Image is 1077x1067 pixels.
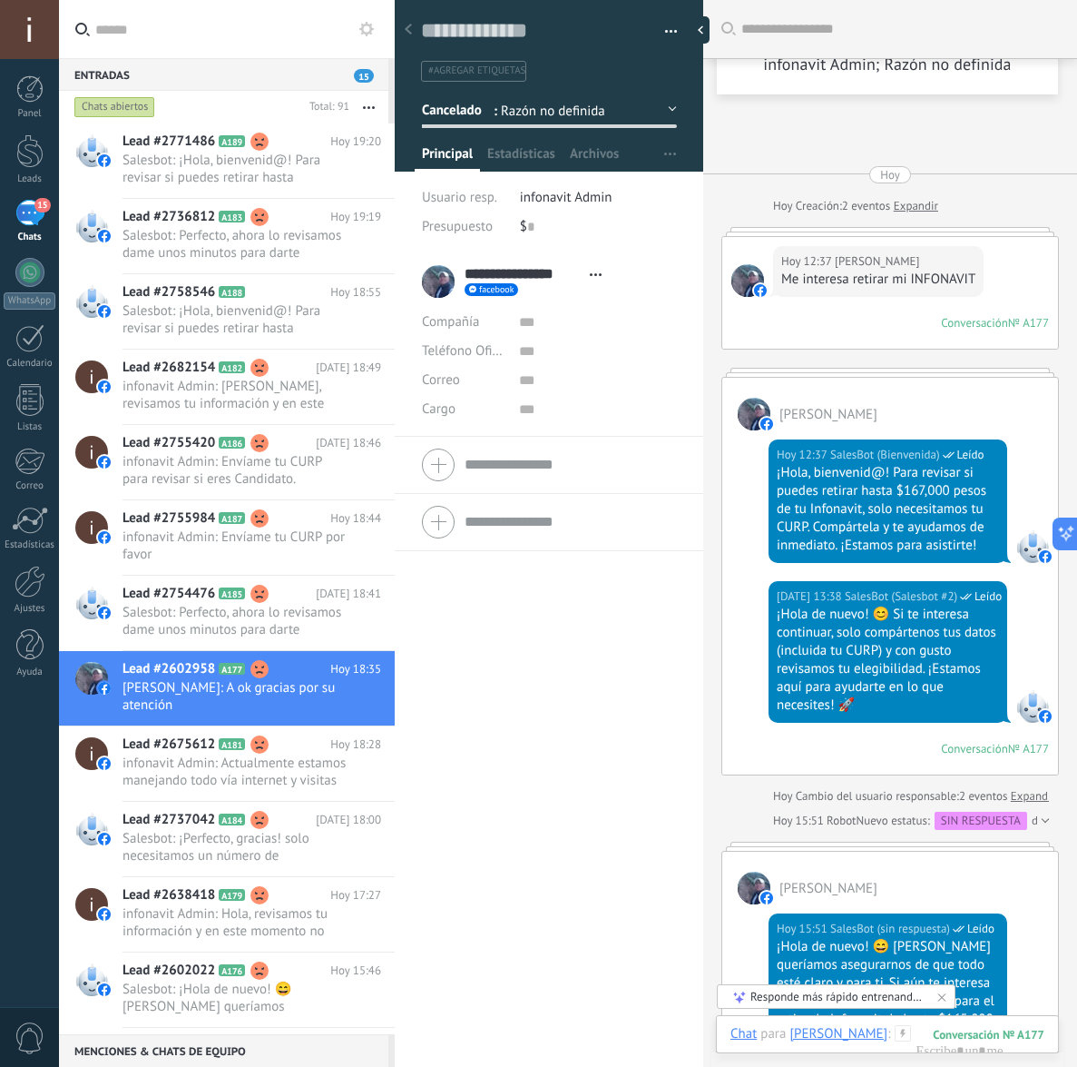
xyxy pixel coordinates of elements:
img: facebook-sm.svg [98,531,111,544]
span: Lead #2755984 [122,509,215,528]
div: 177 [933,1027,1044,1042]
span: Archivos [570,145,619,172]
span: Lead #2737042 [122,811,215,829]
span: Presupuesto [422,218,493,235]
div: Total: 91 [302,98,349,116]
div: Listas [4,421,56,433]
span: A182 [219,361,245,373]
div: Chats [4,232,56,243]
span: Nuevo estatus: [857,812,930,830]
div: Hoy [773,197,796,215]
div: Creación: [773,197,938,215]
span: infonavit Admin: Hola, revisamos tu información y en este momento no eres candidato, ya que actua... [122,905,347,940]
a: Lead #2675612 A181 Hoy 18:28 infonavit Admin: Actualmente estamos manejando todo vía internet y v... [59,726,395,801]
div: Ayuda [4,667,56,678]
img: facebook-sm.svg [1039,710,1052,723]
img: facebook-sm.svg [98,380,111,393]
span: Miguel Maldonado [738,872,770,904]
span: A184 [219,814,245,825]
span: Miguel Maldonado [779,880,877,897]
span: : [887,1025,890,1043]
span: para [760,1025,786,1043]
span: Usuario resp. [422,189,497,206]
span: [PERSON_NAME]: A ok gracias por su atención [122,679,347,714]
span: Lead #2682154 [122,359,215,377]
img: facebook-sm.svg [98,908,111,921]
span: Salesbot: ¡Hola, bienvenid@! Para revisar si puedes retirar hasta $167,000 pesos de tu Infonavit,... [122,152,347,186]
div: Conversación [941,315,1008,331]
div: Conversación [941,741,1008,756]
span: Lead #2771486 [122,133,215,151]
span: 15 [354,69,374,83]
a: Lead #2682154 A182 [DATE] 18:49 infonavit Admin: [PERSON_NAME], revisamos tu información y en est... [59,350,395,424]
span: infonavit Admin: Envíame tu CURP por favor [122,529,347,563]
span: Salesbot: ¡Perfecto, gracias! solo necesitamos un número de WHATSAPP para avisarte cuando tengamo... [122,830,347,864]
span: Hoy 15:46 [330,962,381,980]
span: Teléfono Oficina [422,342,516,360]
span: Salesbot: ¡Hola, bienvenid@! Para revisar si puedes retirar hasta $167,000 pesos de tu Infonavit,... [122,302,347,337]
span: A186 [219,437,245,449]
span: A183 [219,211,245,222]
div: $ [520,212,677,242]
span: Miguel Maldonado [731,264,764,297]
span: [DATE] 18:49 [316,359,381,377]
span: Lead #2755420 [122,434,215,452]
a: Lead #2638418 A179 Hoy 17:27 infonavit Admin: Hola, revisamos tu información y en este momento no... [59,877,395,952]
button: Correo [422,366,460,395]
img: facebook-sm.svg [98,757,111,770]
div: Usuario resp. [422,183,506,212]
button: Teléfono Oficina [422,337,505,366]
span: Lead #2638418 [122,886,215,904]
span: #agregar etiquetas [428,64,525,77]
span: A189 [219,135,245,147]
span: Hoy 19:20 [330,133,381,151]
span: Salesbot: Perfecto, ahora lo revisamos dame unos minutos para darte respuesta [122,227,347,262]
a: Lead #2737042 A184 [DATE] 18:00 Salesbot: ¡Perfecto, gracias! solo necesitamos un número de WHATS... [59,802,395,876]
span: SalesBot (Bienvenida) [830,446,940,464]
div: № A177 [1008,315,1049,331]
div: [DATE] 13:38 [777,588,845,606]
span: Hoy 18:44 [330,509,381,528]
div: Me interesa retirar mi INFONAVIT [781,271,975,289]
span: Miguel Maldonado [738,398,770,430]
span: A187 [219,512,245,524]
a: Expandir [894,197,938,215]
div: Calendario [4,358,56,370]
span: Lead #2602022 [122,962,215,980]
span: Lead #2758546 [122,283,215,301]
a: Lead #2755420 A186 [DATE] 18:46 infonavit Admin: Envíame tu CURP para revisar si eres Candidato. [59,425,395,499]
span: Hoy 18:55 [330,283,381,301]
div: Panel [4,108,56,120]
div: Cargo [422,395,505,424]
div: Ocultar [691,16,710,44]
div: Chats abiertos [74,96,155,118]
img: facebook-sm.svg [98,230,111,242]
span: 2 eventos [959,787,1007,805]
img: facebook-sm.svg [98,456,111,469]
span: Hoy 17:27 [330,886,381,904]
div: Hoy 15:51 [773,812,827,830]
span: Leído [957,446,984,464]
img: facebook-sm.svg [98,682,111,695]
span: Salesbot: ¡Hola de nuevo! 😄 [PERSON_NAME] queríamos asegurarnos de que todo esté claro y para ti.... [122,981,347,1015]
img: facebook-sm.svg [1039,550,1052,563]
img: facebook-sm.svg [98,833,111,845]
div: Compañía [422,308,505,337]
span: Lead #2602958 [122,660,215,678]
div: Miguel Maldonado [789,1025,887,1042]
span: Lead #2736812 [122,208,215,226]
div: WhatsApp [4,292,55,310]
div: ¡Hola, bienvenid@! Para revisar si puedes retirar hasta $167,000 pesos de tu Infonavit, solo nece... [777,464,999,555]
span: Lead #2675612 [122,736,215,754]
img: facebook-sm.svg [98,607,111,619]
div: Entradas [59,58,388,91]
div: ¡Hola de nuevo! 😄 [PERSON_NAME] queríamos asegurarnos de que todo esté claro y para ti. Si aún te... [777,938,999,1047]
span: Robot [827,813,856,828]
span: facebook [479,285,514,294]
div: Hoy [773,787,796,805]
span: SalesBot [1016,690,1049,723]
img: facebook-sm.svg [760,418,773,430]
span: SalesBot [1016,530,1049,563]
div: Presupuesto [422,212,506,242]
a: Lead #2771486 A189 Hoy 19:20 Salesbot: ¡Hola, bienvenid@! Para revisar si puedes retirar hasta $1... [59,123,395,198]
